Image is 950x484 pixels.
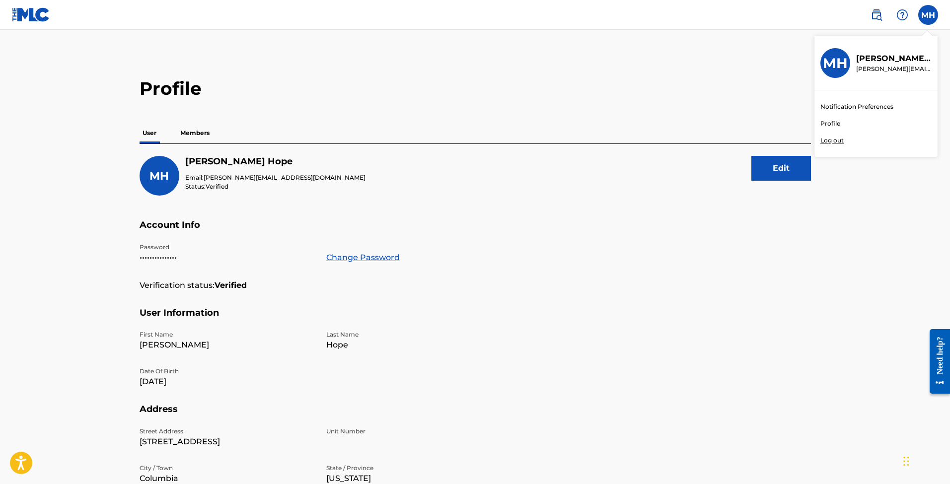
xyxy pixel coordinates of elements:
[185,182,365,191] p: Status:
[140,307,811,331] h5: User Information
[140,330,314,339] p: First Name
[206,183,228,190] span: Verified
[820,102,893,111] a: Notification Preferences
[140,436,314,448] p: [STREET_ADDRESS]
[751,156,811,181] button: Edit
[12,7,50,22] img: MLC Logo
[140,77,811,100] h2: Profile
[140,404,811,427] h5: Address
[892,5,912,25] div: Help
[856,65,932,73] p: matthew@matthewthomashope.com
[820,119,840,128] a: Profile
[326,427,501,436] p: Unit Number
[140,252,314,264] p: •••••••••••••••
[149,169,169,183] span: MH
[140,464,314,473] p: City / Town
[326,339,501,351] p: Hope
[326,252,400,264] a: Change Password
[856,53,932,65] p: Matthew Hope
[185,173,365,182] p: Email:
[820,136,844,145] p: Log out
[185,156,365,167] h5: Matthew Hope
[326,330,501,339] p: Last Name
[922,319,950,404] iframe: Resource Center
[177,123,213,143] p: Members
[326,464,501,473] p: State / Province
[867,5,886,25] a: Public Search
[204,174,365,181] span: [PERSON_NAME][EMAIL_ADDRESS][DOMAIN_NAME]
[140,243,314,252] p: Password
[140,376,314,388] p: [DATE]
[215,279,247,291] strong: Verified
[140,339,314,351] p: [PERSON_NAME]
[896,9,908,21] img: help
[903,446,909,476] div: Drag
[140,123,159,143] p: User
[140,219,811,243] h5: Account Info
[140,367,314,376] p: Date Of Birth
[918,5,938,25] div: User Menu
[140,279,215,291] p: Verification status:
[900,436,950,484] iframe: Chat Widget
[871,9,882,21] img: search
[823,55,848,72] h3: MH
[140,427,314,436] p: Street Address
